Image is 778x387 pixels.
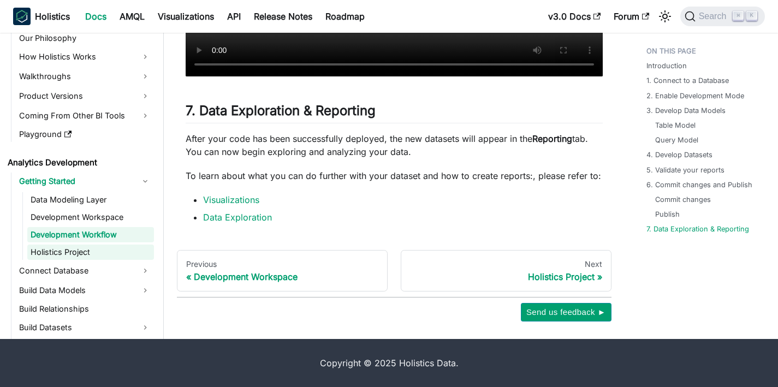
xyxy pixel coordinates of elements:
button: Search (Command+K) [680,7,765,26]
a: 3. Develop Data Models [646,105,726,116]
a: Forum [607,8,656,25]
a: Analytics Development [4,155,154,170]
kbd: ⌘ [733,11,744,21]
a: 7. Data Exploration & Reporting [646,224,749,234]
a: Walkthroughs [16,68,154,85]
img: Holistics [13,8,31,25]
a: Holistics Project [27,245,154,260]
kbd: K [746,11,757,21]
a: Publish [655,209,680,219]
a: Build Datasets [16,319,154,336]
a: Visualizations [203,194,259,205]
a: Build Data Models [16,282,154,299]
a: Development Workspace [27,210,154,225]
a: Docs [79,8,113,25]
a: Playground [16,127,154,142]
a: HolisticsHolistics [13,8,70,25]
button: Switch between dark and light mode (currently light mode) [656,8,674,25]
a: Data Modeling Layer [27,192,154,207]
a: Commit changes [655,194,711,205]
h2: 7. Data Exploration & Reporting [186,103,603,123]
a: 1. Connect to a Database [646,75,729,86]
a: Our Philosophy [16,31,154,46]
span: Search [696,11,733,21]
a: Coming From Other BI Tools [16,107,154,124]
a: Table Model [655,120,696,130]
a: Getting Started [16,172,154,190]
a: API [221,8,247,25]
p: After your code has been successfully deployed, the new datasets will appear in the tab. You can ... [186,132,603,158]
button: Send us feedback ► [521,303,611,321]
a: Introduction [646,61,687,71]
a: Release Notes [247,8,319,25]
a: AMQL [113,8,151,25]
a: Connect Database [16,262,154,279]
a: Build Metrics [16,338,154,356]
div: Holistics Project [410,271,602,282]
a: Roadmap [319,8,371,25]
a: Development Workflow [27,227,154,242]
strong: Reporting [532,133,572,144]
div: Previous [186,259,378,269]
a: Query Model [655,135,698,145]
a: 2. Enable Development Mode [646,91,744,101]
a: PreviousDevelopment Workspace [177,250,388,291]
nav: Docs pages [177,250,611,291]
a: 4. Develop Datasets [646,150,712,160]
b: Holistics [35,10,70,23]
a: NextHolistics Project [401,250,611,291]
a: Build Relationships [16,301,154,317]
div: Copyright © 2025 Holistics Data. [91,356,687,370]
p: To learn about what you can do further with your dataset and how to create reports:, please refer... [186,169,603,182]
a: Product Versions [16,87,154,105]
span: Send us feedback ► [526,305,606,319]
a: How Holistics Works [16,48,154,66]
a: 6. Commit changes and Publish [646,180,752,190]
div: Development Workspace [186,271,378,282]
a: 5. Validate your reports [646,165,724,175]
div: Next [410,259,602,269]
a: Data Exploration [203,212,272,223]
a: Visualizations [151,8,221,25]
a: v3.0 Docs [542,8,607,25]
